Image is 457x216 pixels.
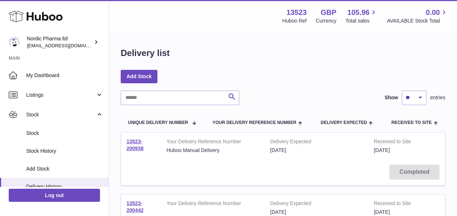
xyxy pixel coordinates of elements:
[167,147,259,154] div: Huboo Manual Delivery
[128,120,188,125] span: Unique Delivery Number
[270,209,363,216] div: [DATE]
[316,17,337,24] div: Currency
[347,8,369,17] span: 105.96
[27,35,92,49] div: Nordic Pharma ltd
[385,94,398,101] label: Show
[286,8,307,17] strong: 13523
[321,8,336,17] strong: GBP
[374,147,390,153] span: [DATE]
[374,209,390,215] span: [DATE]
[26,165,103,172] span: Add Stock
[374,138,421,147] strong: Received to Site
[426,8,440,17] span: 0.00
[127,200,144,213] a: 13523-200442
[9,37,20,48] img: internalAdmin-13523@internal.huboo.com
[26,130,103,137] span: Stock
[27,43,107,48] span: [EMAIL_ADDRESS][DOMAIN_NAME]
[345,8,378,24] a: 105.96 Total sales
[26,111,96,118] span: Stock
[26,148,103,155] span: Stock History
[26,72,103,79] span: My Dashboard
[345,17,378,24] span: Total sales
[430,94,445,101] span: entries
[26,183,103,190] span: Delivery History
[387,17,448,24] span: AVAILABLE Stock Total
[374,200,421,209] strong: Received to Site
[321,120,367,125] span: Delivery Expected
[121,70,157,83] a: Add Stock
[212,120,296,125] span: Your Delivery Reference Number
[391,120,432,125] span: Received to Site
[282,17,307,24] div: Huboo Ref
[387,8,448,24] a: 0.00 AVAILABLE Stock Total
[270,200,363,209] strong: Delivery Expected
[26,92,96,99] span: Listings
[167,138,259,147] strong: Your Delivery Reference Number
[127,139,144,151] a: 13523-200938
[9,189,100,202] a: Log out
[121,47,170,59] h1: Delivery list
[270,138,363,147] strong: Delivery Expected
[270,147,363,154] div: [DATE]
[167,200,259,209] strong: Your Delivery Reference Number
